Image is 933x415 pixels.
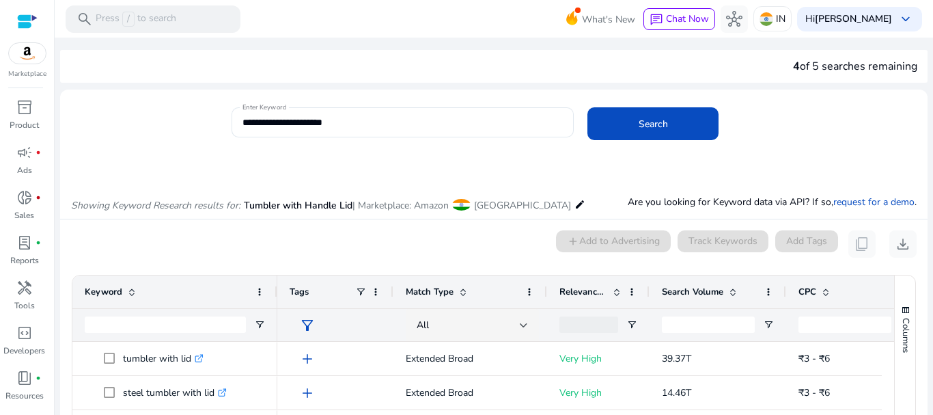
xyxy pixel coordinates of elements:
[662,386,691,399] span: 14.46T
[721,5,748,33] button: hub
[805,14,892,24] p: Hi
[417,319,429,332] span: All
[254,319,265,330] button: Open Filter Menu
[85,286,122,298] span: Keyword
[85,317,246,333] input: Keyword Filter Input
[76,11,93,27] span: search
[662,317,755,333] input: Search Volume Filter Input
[650,13,663,27] span: chat
[36,240,41,245] span: fiber_manual_record
[9,43,46,64] img: amazon.svg
[626,319,637,330] button: Open Filter Menu
[299,351,316,367] span: add
[123,379,227,407] p: steel tumbler with lid
[36,150,41,155] span: fiber_manual_record
[299,385,316,401] span: add
[559,379,637,407] p: Very High
[798,386,830,399] span: ₹3 - ₹6
[96,12,176,27] p: Press to search
[242,103,286,112] mat-label: Enter Keyword
[16,144,33,161] span: campaign
[793,59,800,74] span: 4
[244,199,352,212] span: Tumbler with Handle Lid
[662,286,723,298] span: Search Volume
[798,352,830,365] span: ₹3 - ₹6
[352,199,449,212] span: | Marketplace: Amazon
[10,254,39,267] p: Reports
[406,286,454,298] span: Match Type
[793,58,917,75] div: of 5 searches remaining
[776,7,785,31] p: IN
[3,345,45,357] p: Developers
[299,317,316,334] span: filter_alt
[815,12,892,25] b: [PERSON_NAME]
[897,11,914,27] span: keyboard_arrow_down
[14,209,34,222] p: Sales
[763,319,774,330] button: Open Filter Menu
[10,119,39,131] p: Product
[582,8,635,31] span: What's New
[559,286,607,298] span: Relevance Score
[5,390,44,402] p: Resources
[122,12,135,27] span: /
[16,99,33,116] span: inventory_2
[36,375,41,381] span: fiber_manual_record
[798,317,891,333] input: CPC Filter Input
[290,286,309,298] span: Tags
[639,117,668,131] span: Search
[406,379,535,407] p: Extended Broad
[16,189,33,206] span: donut_small
[16,325,33,341] span: code_blocks
[474,199,571,212] span: [GEOGRAPHIC_DATA]
[643,8,715,30] button: chatChat Now
[628,195,917,209] p: Are you looking for Keyword data via API? If so, .
[900,318,912,353] span: Columns
[17,164,32,176] p: Ads
[889,230,917,258] button: download
[123,345,204,373] p: tumbler with lid
[726,11,742,27] span: hub
[559,345,637,373] p: Very High
[587,107,719,140] button: Search
[16,370,33,386] span: book_4
[798,286,816,298] span: CPC
[662,352,691,365] span: 39.37T
[16,235,33,251] span: lab_profile
[16,280,33,296] span: handyman
[8,69,46,79] p: Marketplace
[574,196,585,213] mat-icon: edit
[71,199,240,212] i: Showing Keyword Research results for:
[760,12,773,26] img: in.svg
[36,195,41,200] span: fiber_manual_record
[14,299,35,312] p: Tools
[895,236,911,252] span: download
[406,345,535,373] p: Extended Broad
[833,196,915,209] a: request for a demo
[666,12,709,25] span: Chat Now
